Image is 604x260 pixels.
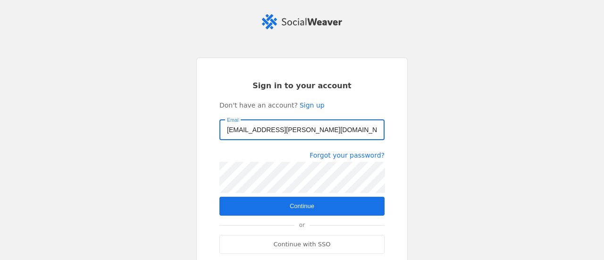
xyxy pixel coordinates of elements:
[219,235,385,254] a: Continue with SSO
[227,124,377,135] input: Email
[310,151,385,159] a: Forgot your password?
[219,101,298,110] span: Don't have an account?
[227,116,239,125] mat-label: Email
[290,201,314,211] span: Continue
[219,197,385,216] button: Continue
[294,216,310,235] span: or
[252,81,352,91] span: Sign in to your account
[300,101,325,110] a: Sign up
